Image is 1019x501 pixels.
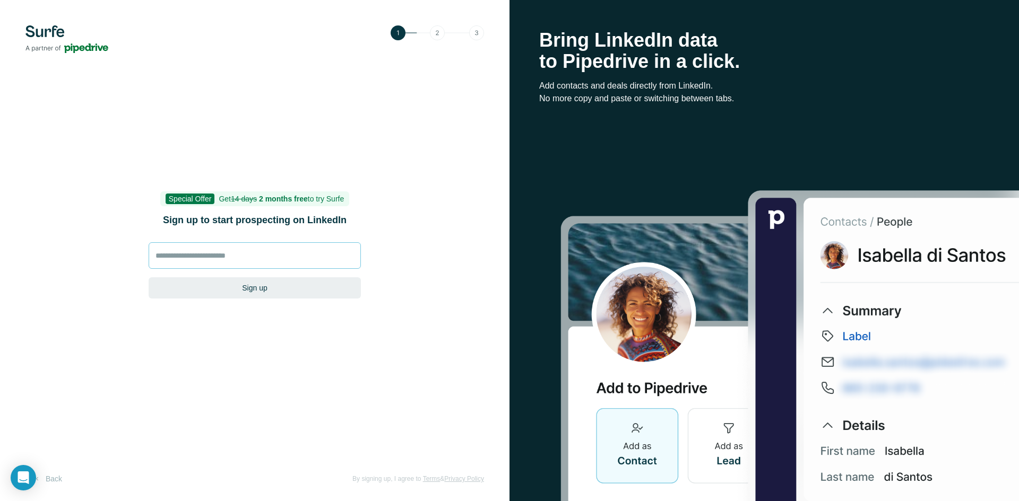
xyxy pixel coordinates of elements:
iframe: profile [4,15,166,97]
b: 2 months free [259,195,308,203]
span: & [440,475,444,482]
span: Get to try Surfe [219,195,344,203]
div: Open Intercom Messenger [11,465,36,490]
button: Sign up [149,277,361,298]
a: Terms [423,475,441,482]
a: Privacy Policy [444,475,484,482]
span: Special Offer [166,194,215,204]
s: 14 days [231,195,257,203]
h1: Sign up to start prospecting on LinkedIn [149,213,361,227]
img: Step 1 [391,25,484,40]
img: Surfe Stock Photo - Selling good vibes [560,189,1019,501]
p: Add contacts and deals directly from LinkedIn. [539,80,989,92]
button: Back [25,469,70,488]
img: Surfe's logo [25,25,108,53]
p: No more copy and paste or switching between tabs. [539,92,989,105]
span: By signing up, I agree to [352,475,421,482]
h1: Bring LinkedIn data to Pipedrive in a click. [539,30,989,72]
